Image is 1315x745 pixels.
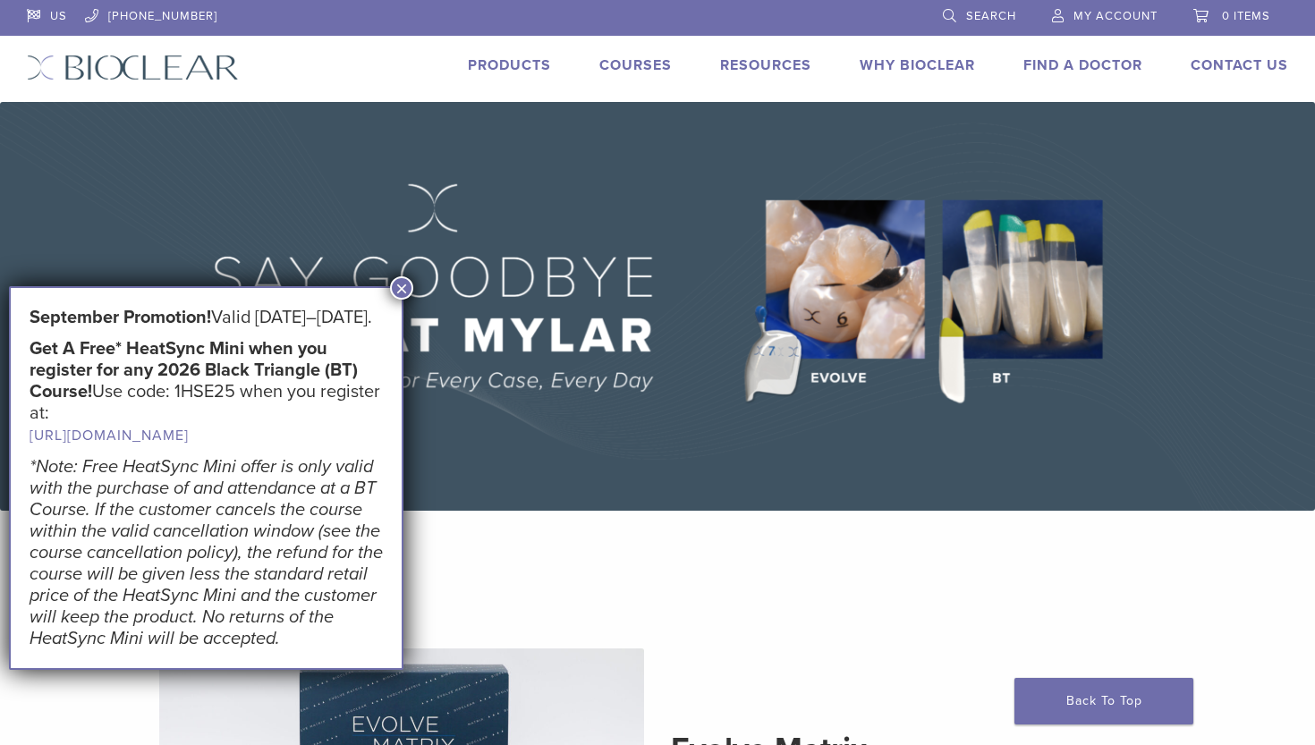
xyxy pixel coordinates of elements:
[1014,678,1193,724] a: Back To Top
[1191,56,1288,74] a: Contact Us
[468,56,551,74] a: Products
[30,427,189,444] a: [URL][DOMAIN_NAME]
[30,307,383,328] h5: Valid [DATE]–[DATE].
[30,338,358,402] strong: Get A Free* HeatSync Mini when you register for any 2026 Black Triangle (BT) Course!
[30,307,211,328] strong: September Promotion!
[30,338,383,446] h5: Use code: 1HSE25 when you register at:
[599,56,672,74] a: Courses
[1073,9,1158,23] span: My Account
[30,456,383,649] em: *Note: Free HeatSync Mini offer is only valid with the purchase of and attendance at a BT Course....
[27,55,239,80] img: Bioclear
[1023,56,1142,74] a: Find A Doctor
[390,276,413,300] button: Close
[1222,9,1270,23] span: 0 items
[966,9,1016,23] span: Search
[860,56,975,74] a: Why Bioclear
[720,56,811,74] a: Resources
